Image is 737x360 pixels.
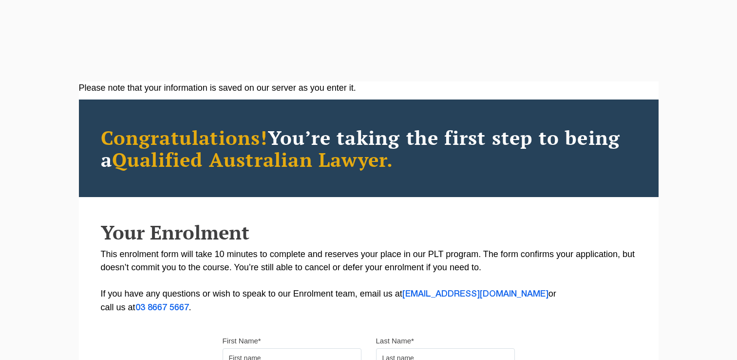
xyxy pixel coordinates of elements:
[101,221,637,243] h2: Your Enrolment
[101,248,637,315] p: This enrolment form will take 10 minutes to complete and reserves your place in our PLT program. ...
[135,304,189,312] a: 03 8667 5667
[101,124,268,150] span: Congratulations!
[79,81,659,95] div: Please note that your information is saved on our server as you enter it.
[112,146,394,172] span: Qualified Australian Lawyer.
[101,126,637,170] h2: You’re taking the first step to being a
[376,336,414,346] label: Last Name*
[402,290,548,298] a: [EMAIL_ADDRESS][DOMAIN_NAME]
[223,336,261,346] label: First Name*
